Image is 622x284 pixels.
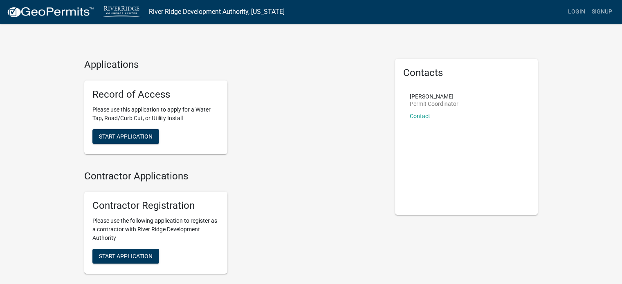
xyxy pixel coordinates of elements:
[92,105,219,123] p: Please use this application to apply for a Water Tap, Road/Curb Cut, or Utility Install
[92,249,159,264] button: Start Application
[84,59,383,161] wm-workflow-list-section: Applications
[149,5,285,19] a: River Ridge Development Authority, [US_STATE]
[99,133,153,139] span: Start Application
[92,217,219,242] p: Please use the following application to register as a contractor with River Ridge Development Aut...
[410,113,430,119] a: Contact
[99,253,153,259] span: Start Application
[588,4,615,20] a: Signup
[84,170,383,182] h4: Contractor Applications
[92,129,159,144] button: Start Application
[403,67,530,79] h5: Contacts
[92,89,219,101] h5: Record of Access
[84,59,383,71] h4: Applications
[84,170,383,281] wm-workflow-list-section: Contractor Applications
[101,6,142,17] img: River Ridge Development Authority, Indiana
[410,94,458,99] p: [PERSON_NAME]
[410,101,458,107] p: Permit Coordinator
[565,4,588,20] a: Login
[92,200,219,212] h5: Contractor Registration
